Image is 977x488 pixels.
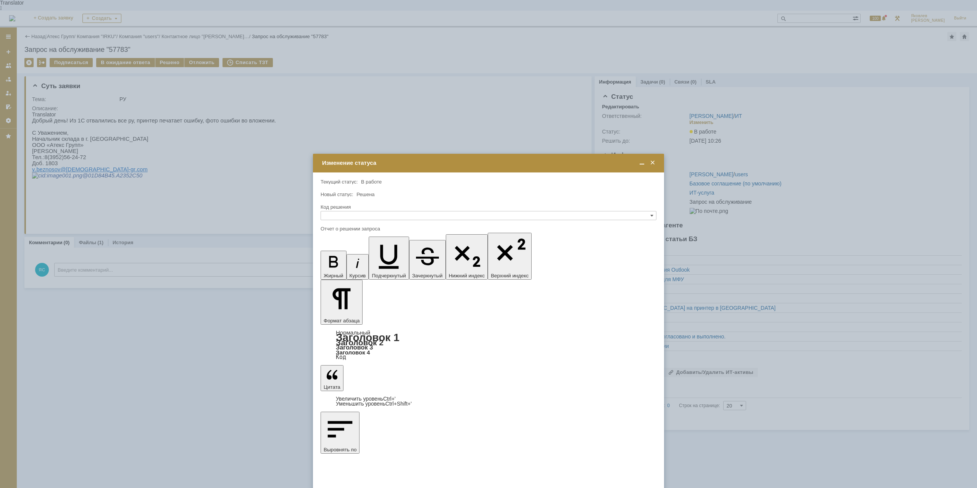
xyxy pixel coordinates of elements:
[350,273,366,279] span: Курсив
[97,55,98,61] span: -
[321,412,360,454] button: Выровнять по
[372,273,406,279] span: Подчеркнутый
[369,237,409,280] button: Подчеркнутый
[336,329,370,336] a: Нормальный
[385,401,412,407] span: Ctrl+Shift+'
[321,251,347,280] button: Жирный
[638,159,646,166] span: Свернуть (Ctrl + M)
[383,396,396,402] span: Ctrl+'
[356,192,374,197] span: Решена
[324,318,360,324] span: Формат абзаца
[321,365,343,391] button: Цитата
[336,349,370,356] a: Заголовок 4
[449,273,485,279] span: Нижний индекс
[321,192,353,197] label: Новый статус:
[321,205,655,209] div: Код решения
[336,354,346,361] a: Код
[336,332,400,343] a: Заголовок 1
[3,55,4,61] span: .
[336,396,396,402] a: Increase
[321,179,358,185] label: Текущий статус:
[28,55,34,61] span: @
[321,280,363,325] button: Формат абзаца
[412,273,443,279] span: Зачеркнутый
[3,3,111,9] div: Translator
[336,344,373,351] a: Заголовок 3
[649,159,656,166] span: Закрыть
[491,273,529,279] span: Верхний индекс
[347,254,369,280] button: Курсив
[322,159,656,166] div: Изменение статуса
[324,273,343,279] span: Жирный
[446,234,488,280] button: Нижний индекс
[336,338,384,347] a: Заголовок 2
[321,226,655,231] div: Отчет о решении запроса
[321,396,656,406] div: Цитата
[324,447,356,453] span: Выровнять по
[409,240,446,280] button: Зачеркнутый
[324,384,340,390] span: Цитата
[488,233,532,280] button: Верхний индекс
[321,330,656,360] div: Формат абзаца
[361,179,382,185] span: В работе
[336,401,412,407] a: Decrease
[103,55,105,61] span: .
